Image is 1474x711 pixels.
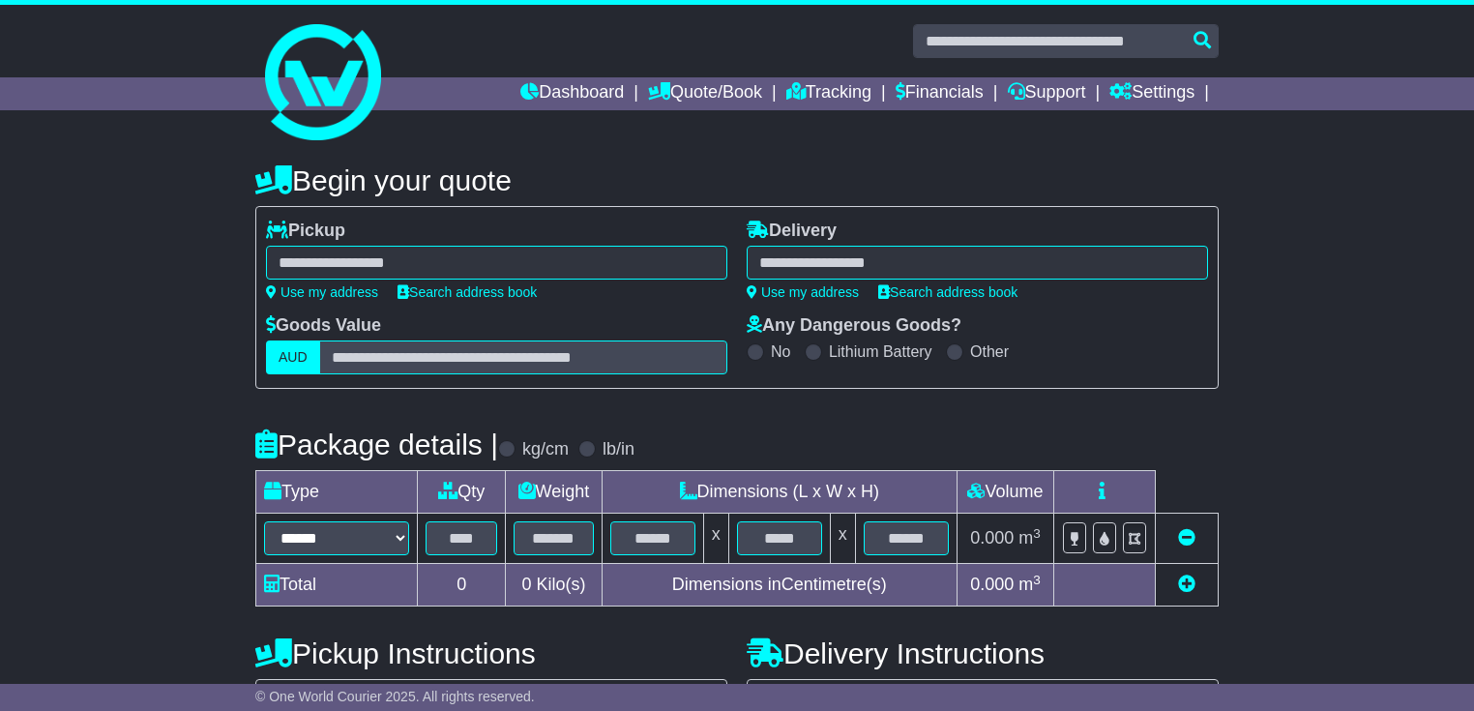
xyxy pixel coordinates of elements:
h4: Delivery Instructions [747,637,1219,669]
td: Type [256,471,418,514]
a: Remove this item [1178,528,1195,548]
td: Total [256,564,418,607]
sup: 3 [1033,573,1041,587]
span: 0.000 [970,575,1014,594]
label: Other [970,342,1009,361]
a: Tracking [786,77,871,110]
label: Pickup [266,221,345,242]
a: Dashboard [520,77,624,110]
label: Delivery [747,221,837,242]
span: 0.000 [970,528,1014,548]
td: Volume [957,471,1053,514]
td: Dimensions (L x W x H) [602,471,957,514]
label: AUD [266,341,320,374]
span: 0 [521,575,531,594]
td: Weight [506,471,602,514]
td: Dimensions in Centimetre(s) [602,564,957,607]
td: Kilo(s) [506,564,602,607]
a: Search address book [878,284,1017,300]
span: © One World Courier 2025. All rights reserved. [255,689,535,704]
span: m [1018,575,1041,594]
a: Settings [1109,77,1194,110]
td: 0 [418,564,506,607]
label: Any Dangerous Goods? [747,315,961,337]
td: Qty [418,471,506,514]
h4: Begin your quote [255,164,1219,196]
label: Lithium Battery [829,342,932,361]
label: Goods Value [266,315,381,337]
sup: 3 [1033,526,1041,541]
a: Financials [896,77,984,110]
a: Use my address [747,284,859,300]
label: kg/cm [522,439,569,460]
td: x [703,514,728,564]
td: x [830,514,855,564]
a: Support [1008,77,1086,110]
a: Use my address [266,284,378,300]
h4: Package details | [255,429,498,460]
span: m [1018,528,1041,548]
a: Add new item [1178,575,1195,594]
label: No [771,342,790,361]
a: Quote/Book [648,77,762,110]
h4: Pickup Instructions [255,637,727,669]
a: Search address book [398,284,537,300]
label: lb/in [603,439,634,460]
